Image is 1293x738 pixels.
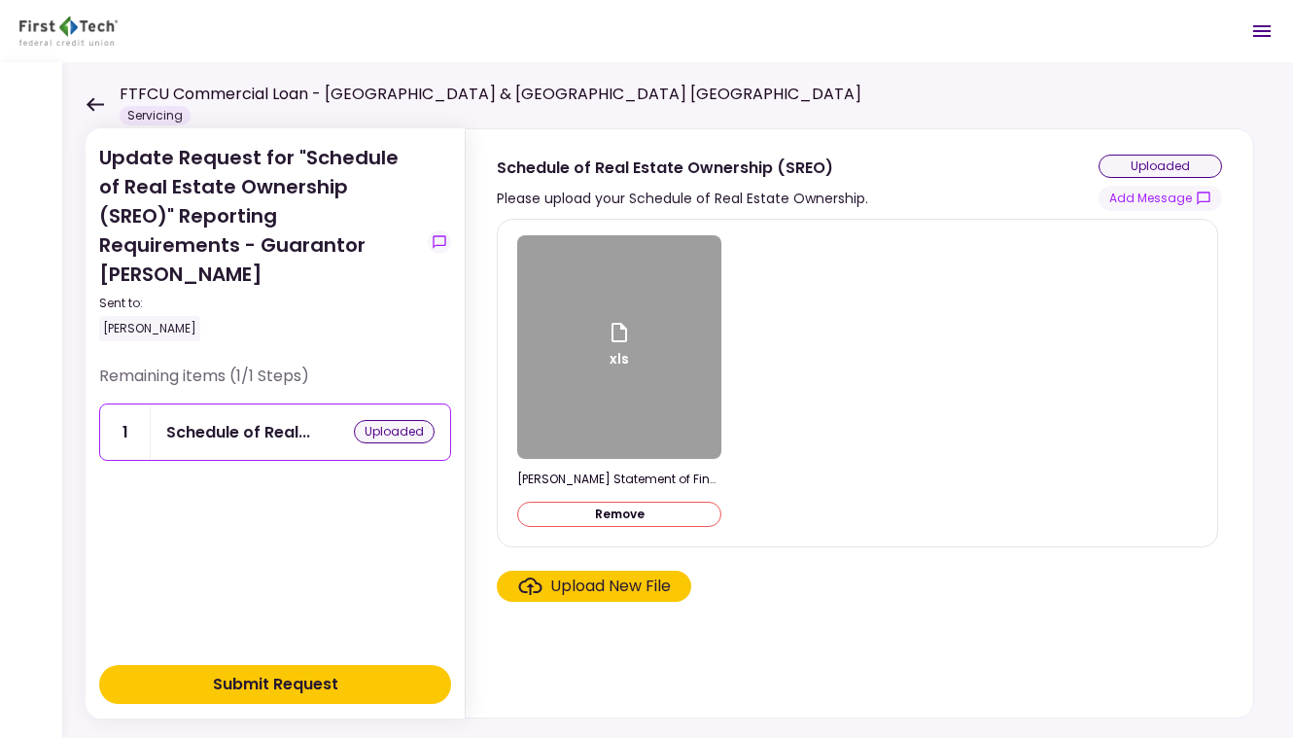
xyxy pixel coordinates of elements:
div: xls [608,321,631,373]
div: Update Request for "Schedule of Real Estate Ownership (SREO)" Reporting Requirements - Guarantor ... [99,143,420,341]
div: John Ramsey Statement of Financial Condition September 2nd 2025.xlsx [517,471,721,488]
div: Please upload your Schedule of Real Estate Ownership. [497,187,868,210]
a: 1Schedule of Real Estate Ownership (SREO)uploaded [99,404,451,461]
button: Submit Request [99,665,451,704]
div: Upload New File [550,575,671,598]
h1: FTFCU Commercial Loan - [GEOGRAPHIC_DATA] & [GEOGRAPHIC_DATA] [GEOGRAPHIC_DATA] [120,83,861,106]
img: Partner icon [19,17,118,46]
div: 1 [100,404,151,460]
button: show-messages [1099,186,1222,211]
span: Click here to upload the required document [497,571,691,602]
div: [PERSON_NAME] [99,316,200,341]
div: uploaded [1099,155,1222,178]
div: uploaded [354,420,435,443]
div: Remaining items (1/1 Steps) [99,365,451,404]
button: Remove [517,502,721,527]
div: Sent to: [99,295,420,312]
div: Schedule of Real Estate Ownership (SREO) [166,420,310,444]
button: Open menu [1239,8,1285,54]
div: Schedule of Real Estate Ownership (SREO)Please upload your Schedule of Real Estate Ownership.uplo... [465,128,1254,719]
div: Submit Request [213,673,338,696]
div: Servicing [120,106,191,125]
div: Schedule of Real Estate Ownership (SREO) [497,156,868,180]
button: show-messages [428,230,451,254]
